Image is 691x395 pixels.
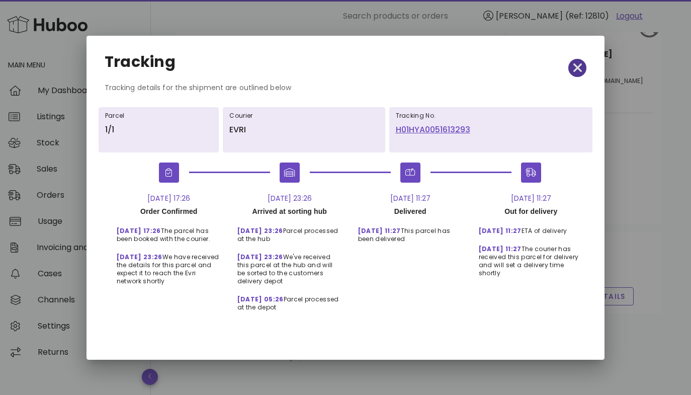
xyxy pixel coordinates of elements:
[471,204,591,219] div: Out for delivery
[16,16,24,24] img: logo_orange.svg
[100,58,108,66] img: tab_keywords_by_traffic_grey.svg
[109,193,229,204] div: [DATE] 17:26
[358,226,401,235] span: [DATE] 11:27
[479,245,522,253] span: [DATE] 11:27
[109,204,229,219] div: Order Confirmed
[105,124,213,136] p: 1/1
[396,112,586,120] h6: Tracking No.
[117,253,162,261] span: [DATE] 23:26
[105,54,176,70] h2: Tracking
[237,253,283,261] span: [DATE] 23:26
[105,112,213,120] h6: Parcel
[97,82,595,101] div: Tracking details for the shipment are outlined below
[229,204,350,219] div: Arrived at sorting hub
[350,204,471,219] div: Delivered
[471,219,591,237] div: ETA of delivery
[229,287,350,313] div: Parcel processed at the depot
[229,193,350,204] div: [DATE] 23:26
[38,59,90,66] div: Domain Overview
[229,112,378,120] h6: Courier
[471,193,591,204] div: [DATE] 11:27
[27,58,35,66] img: tab_domain_overview_orange.svg
[237,226,283,235] span: [DATE] 23:26
[26,26,111,34] div: Domain: [DOMAIN_NAME]
[16,26,24,34] img: website_grey.svg
[28,16,49,24] div: v 4.0.25
[229,245,350,287] div: We've received this parcel at the hub and will be sorted to the customers delivery depot
[109,219,229,245] div: The parcel has been booked with the courier.
[229,219,350,245] div: Parcel processed at the hub
[117,226,161,235] span: [DATE] 17:26
[111,59,169,66] div: Keywords by Traffic
[109,245,229,287] div: We have received the details for this parcel and expect it to reach the Evri network shortly
[479,226,522,235] span: [DATE] 11:27
[229,124,378,136] p: EVRI
[396,124,586,136] a: H01HYA0051613293
[350,193,471,204] div: [DATE] 11:27
[471,237,591,279] div: The courier has received this parcel for delivery and will set a delivery time shortly
[237,295,284,303] span: [DATE] 05:26
[350,219,471,245] div: This parcel has been delivered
